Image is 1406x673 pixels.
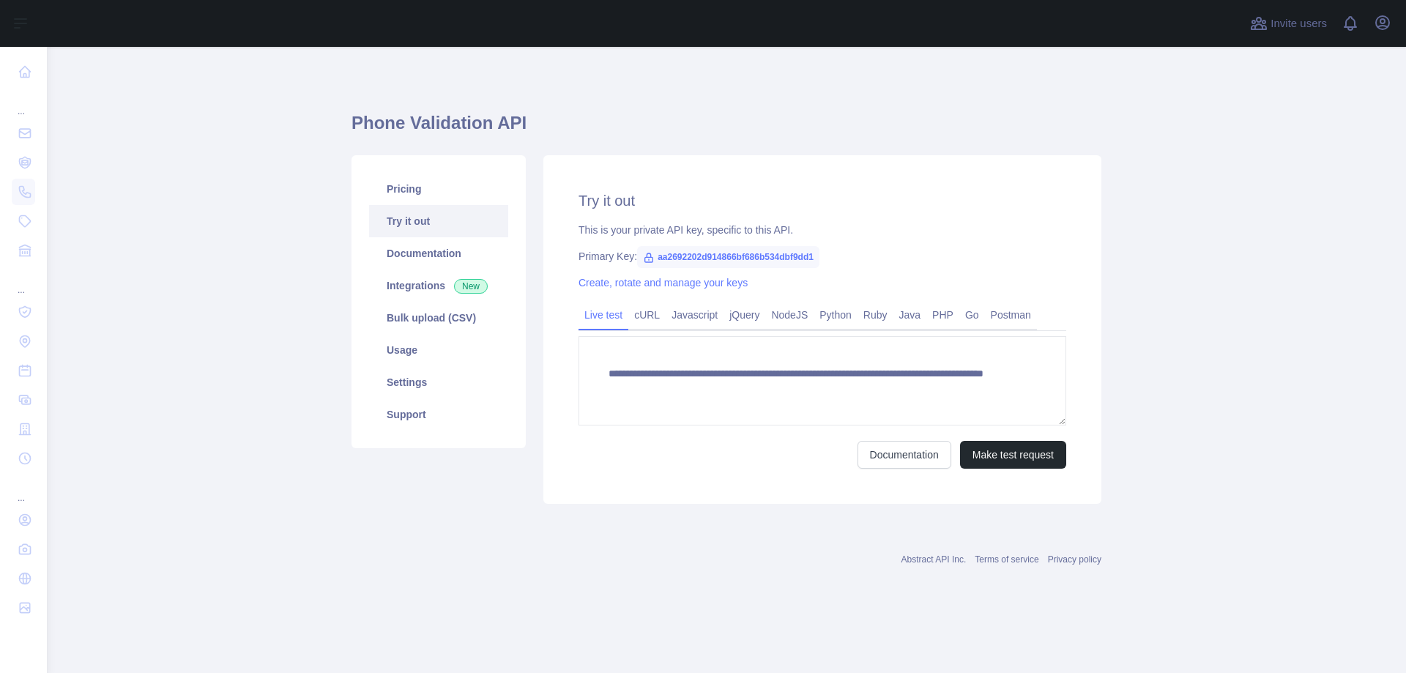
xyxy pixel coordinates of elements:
[814,303,858,327] a: Python
[369,237,508,269] a: Documentation
[724,303,765,327] a: jQuery
[369,173,508,205] a: Pricing
[1048,554,1101,565] a: Privacy policy
[369,398,508,431] a: Support
[1271,15,1327,32] span: Invite users
[628,303,666,327] a: cURL
[369,205,508,237] a: Try it out
[901,554,967,565] a: Abstract API Inc.
[637,246,819,268] span: aa2692202d914866bf686b534dbf9dd1
[351,111,1101,146] h1: Phone Validation API
[12,88,35,117] div: ...
[959,303,985,327] a: Go
[893,303,927,327] a: Java
[12,475,35,504] div: ...
[858,303,893,327] a: Ruby
[579,277,748,289] a: Create, rotate and manage your keys
[765,303,814,327] a: NodeJS
[454,279,488,294] span: New
[975,554,1038,565] a: Terms of service
[579,223,1066,237] div: This is your private API key, specific to this API.
[369,334,508,366] a: Usage
[1247,12,1330,35] button: Invite users
[369,269,508,302] a: Integrations New
[579,190,1066,211] h2: Try it out
[858,441,951,469] a: Documentation
[926,303,959,327] a: PHP
[369,366,508,398] a: Settings
[985,303,1037,327] a: Postman
[666,303,724,327] a: Javascript
[960,441,1066,469] button: Make test request
[579,249,1066,264] div: Primary Key:
[579,303,628,327] a: Live test
[12,267,35,296] div: ...
[369,302,508,334] a: Bulk upload (CSV)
